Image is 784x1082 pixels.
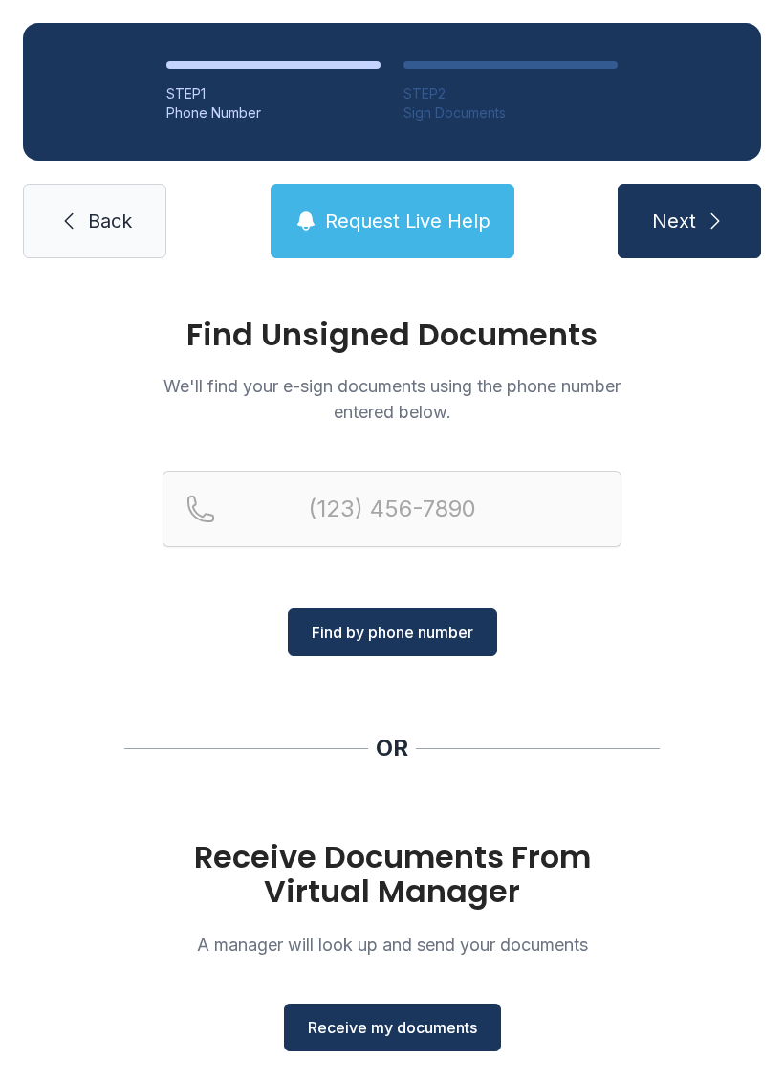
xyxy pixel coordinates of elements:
[163,373,621,425] p: We'll find your e-sign documents using the phone number entered below.
[325,208,490,234] span: Request Live Help
[166,84,381,103] div: STEP 1
[163,840,621,909] h1: Receive Documents From Virtual Manager
[403,84,618,103] div: STEP 2
[88,208,132,234] span: Back
[308,1016,477,1039] span: Receive my documents
[163,320,621,350] h1: Find Unsigned Documents
[652,208,696,234] span: Next
[403,103,618,122] div: Sign Documents
[166,103,381,122] div: Phone Number
[312,621,473,644] span: Find by phone number
[163,471,621,547] input: Reservation phone number
[163,932,621,958] p: A manager will look up and send your documents
[376,733,408,763] div: OR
